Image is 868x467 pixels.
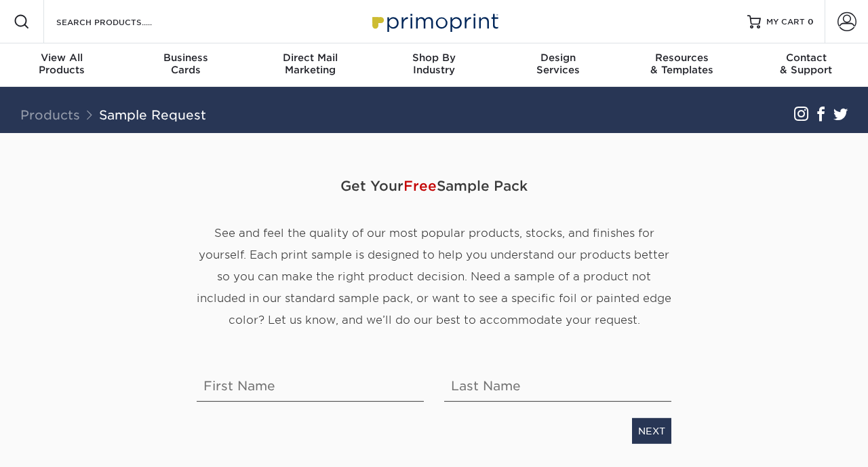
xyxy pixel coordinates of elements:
[620,52,744,64] span: Resources
[744,52,868,64] span: Contact
[496,52,620,76] div: Services
[124,52,248,76] div: Cards
[99,107,206,122] a: Sample Request
[20,107,80,122] a: Products
[372,43,496,87] a: Shop ByIndustry
[403,178,437,194] span: Free
[620,52,744,76] div: & Templates
[496,43,620,87] a: DesignServices
[248,43,372,87] a: Direct MailMarketing
[496,52,620,64] span: Design
[808,17,814,26] span: 0
[197,166,671,206] span: Get Your Sample Pack
[632,418,671,444] a: NEXT
[372,52,496,64] span: Shop By
[372,52,496,76] div: Industry
[248,52,372,64] span: Direct Mail
[744,52,868,76] div: & Support
[197,227,671,326] span: See and feel the quality of our most popular products, stocks, and finishes for yourself. Each pr...
[55,14,187,30] input: SEARCH PRODUCTS.....
[620,43,744,87] a: Resources& Templates
[766,16,805,28] span: MY CART
[124,52,248,64] span: Business
[248,52,372,76] div: Marketing
[366,7,502,36] img: Primoprint
[744,43,868,87] a: Contact& Support
[124,43,248,87] a: BusinessCards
